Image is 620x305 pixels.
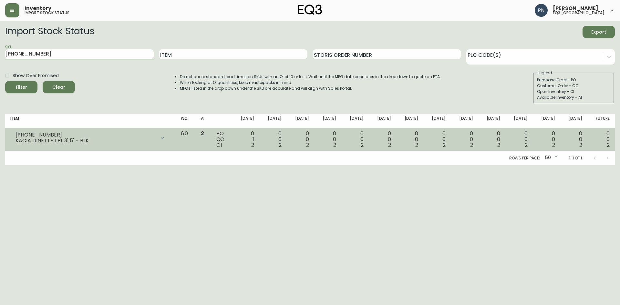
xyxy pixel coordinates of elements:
span: 2 [525,141,528,149]
span: OI [216,141,222,149]
span: 2 [361,141,364,149]
th: Item [5,114,176,128]
th: [DATE] [560,114,588,128]
h5: eq3 [GEOGRAPHIC_DATA] [553,11,604,15]
img: 496f1288aca128e282dab2021d4f4334 [535,4,548,17]
img: logo [298,5,322,15]
th: AI [196,114,212,128]
span: 2 [470,141,473,149]
div: Open Inventory - OI [537,89,611,95]
th: [DATE] [369,114,396,128]
th: [DATE] [232,114,260,128]
span: Clear [48,83,70,91]
div: 0 0 [346,131,364,148]
th: [DATE] [423,114,451,128]
span: 2 [388,141,391,149]
span: Export [588,28,610,36]
span: 2 [333,141,336,149]
div: 0 0 [565,131,583,148]
button: Filter [5,81,37,93]
th: [DATE] [287,114,314,128]
div: Customer Order - CO [537,83,611,89]
li: MFGs listed in the drop down under the SKU are accurate and will align with Sales Portal. [180,86,441,91]
button: Clear [43,81,75,93]
span: 2 [279,141,282,149]
span: [PERSON_NAME] [553,6,598,11]
div: 0 0 [374,131,391,148]
th: [DATE] [505,114,533,128]
div: Purchase Order - PO [537,77,611,83]
div: 50 [542,153,559,163]
span: 2 [607,141,610,149]
h5: import stock status [25,11,69,15]
span: 2 [306,141,309,149]
legend: Legend [537,70,553,76]
div: 0 0 [429,131,446,148]
div: [PHONE_NUMBER]KACIA DINETTE TBL 31.5" - BLK [10,131,170,145]
div: 0 1 [237,131,254,148]
div: Filter [16,83,27,91]
span: 2 [552,141,555,149]
li: Do not quote standard lead times on SKUs with an OI of 10 or less. Wait until the MFG date popula... [180,74,441,80]
div: 0 0 [401,131,418,148]
p: Rows per page: [509,155,540,161]
th: [DATE] [341,114,369,128]
div: 0 0 [483,131,501,148]
span: 2 [579,141,582,149]
div: Available Inventory - AI [537,95,611,100]
li: When looking at OI quantities, keep masterpacks in mind. [180,80,441,86]
div: 0 0 [292,131,309,148]
span: Show Over Promised [13,72,59,79]
th: [DATE] [259,114,287,128]
td: 6.0 [176,128,196,151]
th: [DATE] [451,114,478,128]
div: 0 0 [319,131,336,148]
div: KACIA DINETTE TBL 31.5" - BLK [15,138,156,144]
span: 2 [443,141,446,149]
button: Export [583,26,615,38]
span: 2 [251,141,254,149]
th: [DATE] [314,114,342,128]
div: PO CO [216,131,227,148]
div: 0 0 [511,131,528,148]
th: PLC [176,114,196,128]
th: [DATE] [396,114,424,128]
div: [PHONE_NUMBER] [15,132,156,138]
h2: Import Stock Status [5,26,94,38]
div: 0 0 [456,131,473,148]
div: 0 0 [264,131,282,148]
th: [DATE] [533,114,560,128]
th: Future [587,114,615,128]
div: 0 0 [538,131,555,148]
span: 2 [201,130,204,137]
span: 2 [415,141,418,149]
th: [DATE] [478,114,506,128]
span: Inventory [25,6,51,11]
span: 2 [497,141,500,149]
p: 1-1 of 1 [569,155,582,161]
div: 0 0 [593,131,610,148]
